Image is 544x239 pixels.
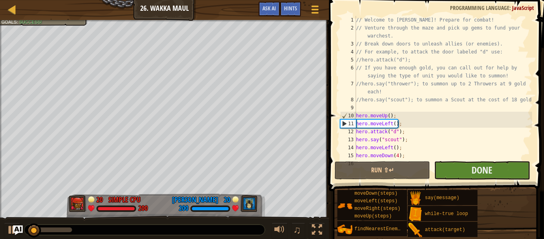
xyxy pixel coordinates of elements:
img: portrait.png [408,223,423,238]
div: 14 [340,144,356,152]
span: while-true loop [425,211,468,217]
span: Done [472,164,492,176]
div: 20 [96,195,104,202]
div: 5 [340,56,356,64]
div: 2 [340,24,356,40]
div: [PERSON_NAME] [172,195,218,205]
div: 6 [340,64,356,80]
div: 1 [340,16,356,24]
button: ♫ [292,223,305,239]
button: Ask AI [13,225,23,235]
span: JavaScript [512,4,534,12]
span: moveDown(steps) [354,191,397,196]
div: 15 [340,152,356,160]
span: Programming language [450,4,509,12]
img: thang_avatar_frame.png [240,195,258,212]
img: portrait.png [337,198,352,213]
button: Ask AI [258,2,280,16]
div: 13 [340,136,356,144]
span: moveUp(steps) [354,213,392,219]
img: portrait.png [408,191,423,206]
span: attack(target) [425,227,465,233]
div: 4 [340,48,356,56]
div: 200 [179,205,188,212]
span: ♫ [293,224,301,236]
span: moveRight(steps) [354,206,400,211]
img: thang_avatar_frame.png [69,195,86,212]
div: 200 [138,205,148,212]
span: Ask AI [262,4,276,12]
div: 12 [340,128,356,136]
span: : [509,4,512,12]
div: Simple CPU [108,195,141,205]
div: 7 [340,80,356,96]
span: moveLeft(steps) [354,198,397,204]
button: Run ⇧↵ [335,161,430,180]
img: portrait.png [337,222,352,237]
button: Toggle fullscreen [309,223,325,239]
button: Show game menu [305,2,325,20]
div: 16 [340,160,356,168]
div: 11 [340,120,356,128]
button: Done [434,161,530,180]
div: 20 [222,195,230,202]
button: Ctrl + P: Play [4,223,20,239]
span: say(message) [425,195,459,201]
span: findNearestEnemy() [354,226,406,232]
div: 8 [340,96,356,104]
div: 3 [340,40,356,48]
button: Adjust volume [272,223,288,239]
img: portrait.png [408,207,423,222]
div: 9 [340,104,356,112]
div: 10 [340,112,356,120]
span: Hints [284,4,297,12]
